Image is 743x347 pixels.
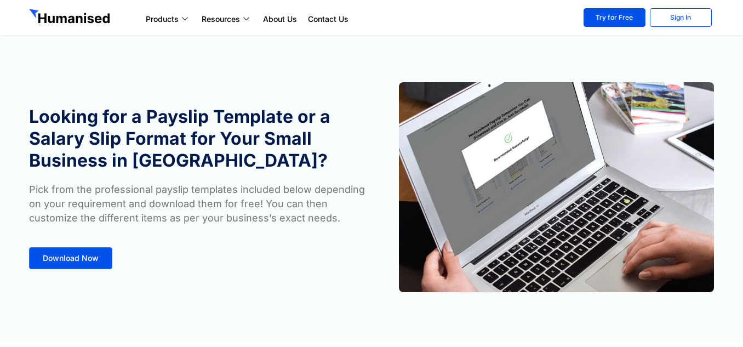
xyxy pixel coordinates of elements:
a: About Us [258,13,302,26]
a: Download Now [29,247,112,269]
a: Products [140,13,196,26]
a: Sign In [650,8,712,27]
img: GetHumanised Logo [29,9,112,26]
a: Try for Free [584,8,645,27]
a: Resources [196,13,258,26]
h1: Looking for a Payslip Template or a Salary Slip Format for Your Small Business in [GEOGRAPHIC_DATA]? [29,106,366,172]
span: Download Now [43,254,99,262]
p: Pick from the professional payslip templates included below depending on your requirement and dow... [29,183,366,225]
a: Contact Us [302,13,354,26]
